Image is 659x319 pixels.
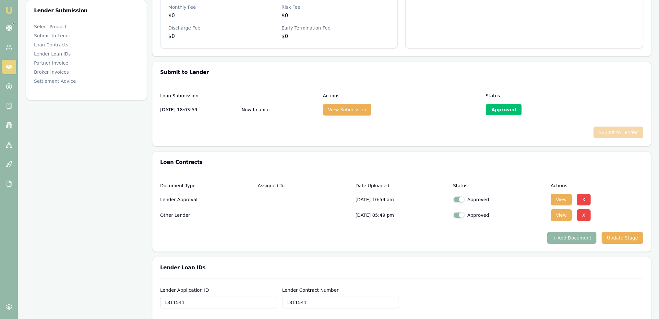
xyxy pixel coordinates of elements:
[168,25,276,31] div: Discharge Fee
[168,4,276,10] div: Monthly Fee
[242,103,318,116] p: Now finance
[160,70,643,75] h3: Submit to Lender
[355,193,448,206] p: [DATE] 10:59 am
[282,25,389,31] div: Early Termination Fee
[160,265,643,270] h3: Lender Loan IDs
[602,232,643,244] button: Update Stage
[282,12,389,19] div: $0
[168,32,276,40] div: $0
[160,183,253,188] div: Document Type
[551,183,643,188] div: Actions
[34,23,139,30] div: Select Product
[34,69,139,75] div: Broker Invoices
[485,93,643,98] div: Status
[323,93,481,98] div: Actions
[282,4,389,10] div: Risk Fee
[551,209,572,221] button: View
[282,32,389,40] div: $0
[160,160,643,165] h3: Loan Contracts
[258,183,350,188] div: Assigned To
[168,12,276,19] div: $0
[282,288,339,293] label: Lender Contract Number
[485,104,522,116] div: Approved
[160,103,236,116] div: [DATE] 18:03:59
[577,209,591,221] button: X
[34,78,139,84] div: Settlement Advice
[547,232,596,244] button: + Add Document
[551,194,572,205] button: View
[355,209,448,222] p: [DATE] 05:49 pm
[453,183,545,188] div: Status
[34,51,139,57] div: Lender Loan IDs
[160,288,209,293] label: Lender Application ID
[453,196,545,203] div: Approved
[34,60,139,66] div: Partner Invoice
[5,6,13,14] img: emu-icon-u.png
[160,93,318,98] div: Loan Submission
[34,32,139,39] div: Submit to Lender
[323,104,372,116] button: View Submission
[577,194,591,205] button: X
[34,42,139,48] div: Loan Contracts
[34,8,139,13] h3: Lender Submission
[160,209,253,222] div: Other Lender
[355,183,448,188] div: Date Uploaded
[453,212,545,218] div: Approved
[160,193,253,206] div: Lender Approval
